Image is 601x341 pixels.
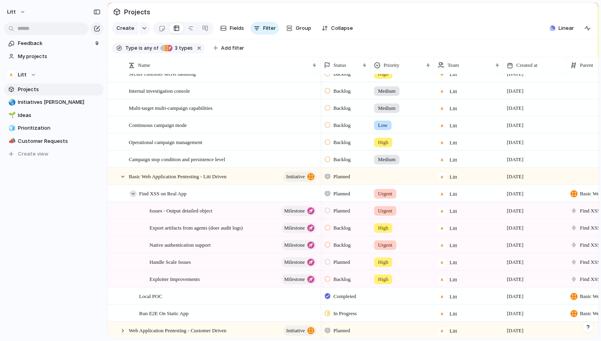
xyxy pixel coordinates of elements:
span: [DATE] [507,121,523,129]
span: Web Application Pentesting - Customer Driven [129,325,227,335]
a: 🌏Initiatives [PERSON_NAME] [4,96,103,108]
span: [DATE] [507,258,523,266]
button: 📣 [7,137,15,145]
button: Create [112,22,138,35]
span: Ideas [18,111,101,119]
span: Issues - Output detailed object [149,206,212,215]
button: Milestone [281,240,316,250]
a: 🧊Prioritization [4,122,103,134]
span: [DATE] [507,190,523,198]
span: Litt [450,242,457,249]
span: Priority [384,61,399,69]
span: Completed [333,292,356,300]
button: Litt [4,6,30,18]
span: High [378,224,388,232]
button: Create view [4,148,103,160]
span: Local POC [139,291,162,300]
span: Litt [7,8,16,16]
span: Litt [450,190,457,198]
span: Operational campaign management [129,137,202,146]
span: Native authentication support [149,240,211,249]
a: 🌱Ideas [4,109,103,121]
span: Milestone [284,205,305,216]
button: Milestone [281,206,316,216]
button: 3 types [159,44,194,53]
span: [DATE] [507,275,523,283]
button: Milestone [281,257,316,267]
button: isany of [137,44,160,53]
span: Litt [450,139,457,147]
span: High [378,70,388,78]
span: Continuous campaign mode [129,120,187,129]
span: Create view [18,150,48,158]
span: Internal investigation console [129,86,190,95]
span: Planned [333,190,350,198]
span: Litt [450,224,457,232]
span: High [378,138,388,146]
span: Backlog [333,70,351,78]
button: Add filter [209,43,249,54]
span: Projects [122,5,152,19]
span: Team [448,61,459,69]
span: Linear [558,24,574,32]
a: Projects [4,84,103,95]
span: Litt [450,259,457,267]
span: Planned [333,258,350,266]
button: Fields [217,22,247,35]
span: Planned [333,173,350,181]
span: Run E2E On Static App [139,308,188,318]
span: any of [143,45,158,52]
span: Litt [450,310,457,318]
span: Planned [333,207,350,215]
span: initiative [286,171,305,182]
div: 📣 [8,136,14,146]
span: Created at [516,61,537,69]
span: Initiatives [PERSON_NAME] [18,98,101,106]
span: Customer Requests [18,137,101,145]
span: My projects [18,53,101,60]
span: [DATE] [507,87,523,95]
span: Litt [18,71,27,79]
span: [DATE] [507,173,523,181]
button: Filter [250,22,279,35]
button: 🌏 [7,98,15,106]
span: Planned [333,327,350,335]
div: 🌱 [8,111,14,120]
button: Milestone [281,223,316,233]
span: 3 [173,45,179,51]
span: [DATE] [507,70,523,78]
span: Name [138,61,150,69]
span: High [378,275,388,283]
span: Backlog [333,156,351,164]
span: Backlog [333,241,351,249]
button: Linear [547,22,577,34]
span: Urgent [378,241,392,249]
span: Litt [450,88,457,95]
div: 🌏 [8,98,14,107]
button: Collapse [318,22,356,35]
button: Litt [4,69,103,81]
span: Create [116,24,134,32]
span: Litt [450,122,457,130]
span: Milestone [284,222,305,234]
span: Milestone [284,257,305,268]
a: My projects [4,51,103,62]
a: 📣Customer Requests [4,135,103,147]
span: [DATE] [507,310,523,318]
span: Feedback [18,39,93,47]
span: High [378,258,388,266]
span: Litt [450,276,457,284]
button: 🧊 [7,124,15,132]
span: In Progress [333,310,357,318]
span: [DATE] [507,327,523,335]
span: Backlog [333,138,351,146]
span: Urgent [378,190,392,198]
span: initiative [286,325,305,336]
span: Campaign stop condition and persistence level [129,154,225,164]
span: Backlog [333,224,351,232]
span: Parent [580,61,593,69]
a: Feedback9 [4,37,103,49]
